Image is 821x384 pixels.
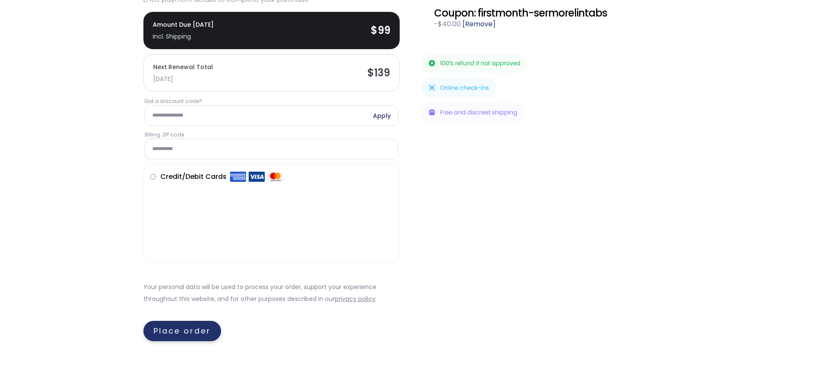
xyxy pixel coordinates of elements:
div: - [434,19,665,29]
span: Amount Due [DATE] [153,19,214,42]
label: Billing ZIP code [145,131,399,139]
span: $ [367,66,374,80]
a: Remove firstmonth-sermorelintabs coupon [462,19,496,29]
img: Free and discreet shipping [421,103,524,122]
div: Coupon: firstmonth-sermorelintabs [434,7,665,19]
span: 40.00 [438,19,461,29]
bdi: 139 [367,66,390,80]
img: Amex [230,171,246,182]
img: 100% refund if not approved [421,53,527,73]
bdi: 99 [371,23,390,37]
img: Online check-ins [421,78,496,97]
iframe: Secure payment input frame [149,182,392,246]
span: $ [371,23,378,37]
img: Mastercard [267,171,283,182]
img: Visa [249,171,265,182]
div: Incl. Shipping [153,31,214,42]
a: Apply [373,112,391,120]
span: $ [438,19,442,29]
a: privacy policy [335,295,375,303]
label: Got a discount code? [144,97,399,105]
button: Place order [143,321,221,341]
label: Credit/Debit Cards [160,170,283,184]
div: [DATE] [153,73,213,85]
p: Your personal data will be used to process your order, support your experience throughout this we... [143,281,400,305]
span: Next Renewal Total [153,61,213,85]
